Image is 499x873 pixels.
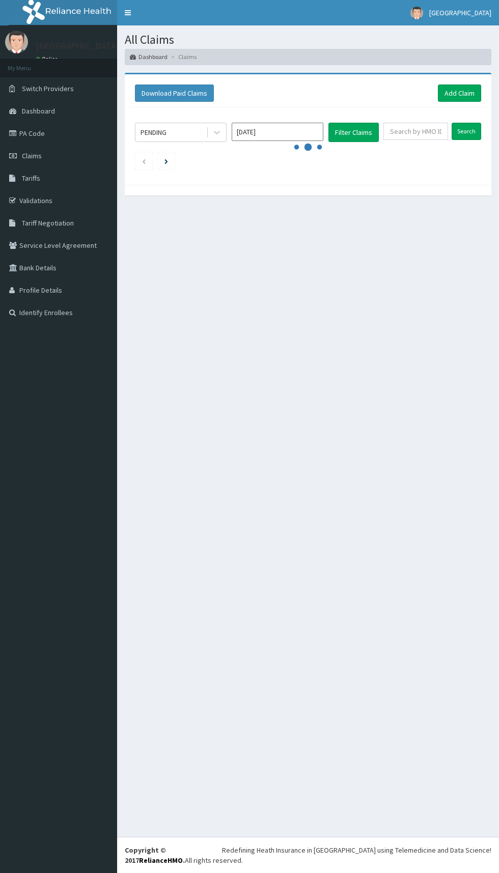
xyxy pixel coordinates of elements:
[438,85,481,102] a: Add Claim
[130,52,168,61] a: Dashboard
[222,845,491,855] div: Redefining Heath Insurance in [GEOGRAPHIC_DATA] using Telemedicine and Data Science!
[36,55,60,63] a: Online
[452,123,481,140] input: Search
[125,846,185,865] strong: Copyright © 2017 .
[169,52,197,61] li: Claims
[22,106,55,116] span: Dashboard
[142,156,146,165] a: Previous page
[22,218,74,228] span: Tariff Negotiation
[22,174,40,183] span: Tariffs
[383,123,448,140] input: Search by HMO ID
[22,84,74,93] span: Switch Providers
[232,123,323,141] input: Select Month and Year
[125,33,491,46] h1: All Claims
[5,31,28,53] img: User Image
[117,837,499,873] footer: All rights reserved.
[141,127,167,137] div: PENDING
[164,156,168,165] a: Next page
[293,132,323,162] svg: audio-loading
[22,151,42,160] span: Claims
[139,856,183,865] a: RelianceHMO
[135,85,214,102] button: Download Paid Claims
[429,8,491,17] span: [GEOGRAPHIC_DATA]
[410,7,423,19] img: User Image
[36,41,120,50] p: [GEOGRAPHIC_DATA]
[328,123,379,142] button: Filter Claims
